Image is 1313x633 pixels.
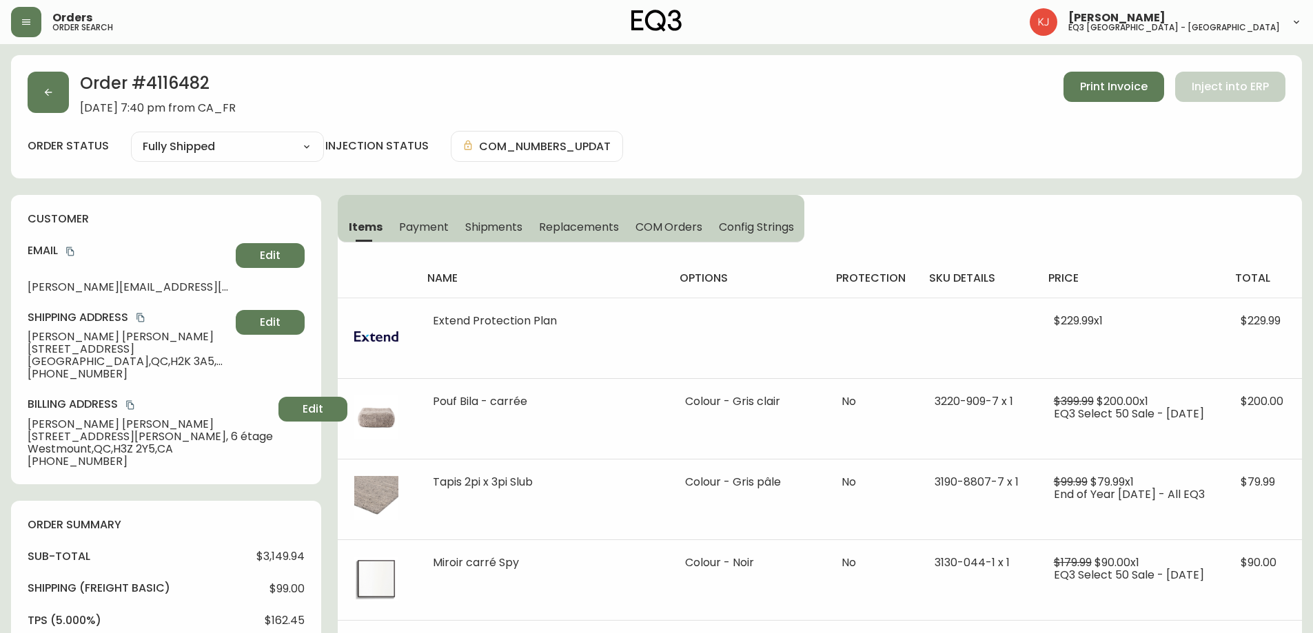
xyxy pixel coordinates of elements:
[28,281,230,293] span: [PERSON_NAME][EMAIL_ADDRESS][DOMAIN_NAME]
[680,271,814,286] h4: options
[685,395,808,408] li: Colour - Gris clair
[354,395,398,439] img: db9ccf1a-b525-4ab9-8aec-fc041a45a3a7.jpg
[28,418,273,430] span: [PERSON_NAME] [PERSON_NAME]
[685,557,808,569] li: Colour - Noir
[28,581,170,596] h4: Shipping ( Freight Basic )
[28,613,101,628] h4: tps (5.000%)
[28,443,273,455] span: Westmount , QC , H3Z 2Y5 , CA
[836,271,907,286] h4: protection
[719,220,793,234] span: Config Strings
[539,220,618,234] span: Replacements
[1063,72,1164,102] button: Print Invoice
[354,476,398,520] img: d0a002fb-3be8-4b40-8a2c-35df21bc9ba3.jpg
[28,430,273,443] span: [STREET_ADDRESS][PERSON_NAME], 6 étage
[1080,79,1148,94] span: Print Invoice
[631,10,682,32] img: logo
[28,211,305,227] h4: customer
[354,557,398,601] img: 35d4a0e4-65ab-4665-acd2-7ac6ab4ea245.jpg
[1241,474,1275,490] span: $79.99
[1054,313,1103,329] span: $229.99 x 1
[303,402,323,417] span: Edit
[28,549,90,564] h4: sub-total
[1235,271,1291,286] h4: total
[28,517,305,532] h4: order summary
[1241,554,1276,570] span: $90.00
[1030,8,1057,36] img: 24a625d34e264d2520941288c4a55f8e
[929,271,1026,286] h4: sku details
[433,554,519,570] span: Miroir carré Spy
[635,220,703,234] span: COM Orders
[354,315,398,359] img: extendLogo.svg
[28,397,273,412] h4: Billing Address
[1054,406,1204,422] span: EQ3 Select 50 Sale - [DATE]
[433,474,533,490] span: Tapis 2pi x 3pi Slub
[842,474,856,490] span: No
[1241,393,1283,409] span: $200.00
[427,271,658,286] h4: name
[28,310,230,325] h4: Shipping Address
[236,310,305,335] button: Edit
[842,393,856,409] span: No
[236,243,305,268] button: Edit
[1097,393,1148,409] span: $200.00 x 1
[685,476,808,488] li: Colour - Gris pâle
[28,331,230,343] span: [PERSON_NAME] [PERSON_NAME]
[1068,12,1166,23] span: [PERSON_NAME]
[349,220,383,234] span: Items
[80,72,236,102] h2: Order # 4116482
[80,102,236,114] span: [DATE] 7:40 pm from CA_FR
[28,455,273,468] span: [PHONE_NUMBER]
[433,313,557,329] span: Extend Protection Plan
[935,393,1013,409] span: 3220-909-7 x 1
[1054,474,1088,490] span: $99.99
[63,245,77,258] button: copy
[260,248,281,263] span: Edit
[1054,554,1092,570] span: $179.99
[1054,393,1094,409] span: $399.99
[28,343,230,355] span: [STREET_ADDRESS]
[278,397,347,422] button: Edit
[1241,313,1281,329] span: $229.99
[1090,474,1134,490] span: $79.99 x 1
[260,315,281,330] span: Edit
[465,220,523,234] span: Shipments
[123,398,137,412] button: copy
[28,243,230,258] h4: Email
[935,554,1010,570] span: 3130-044-1 x 1
[1068,23,1280,32] h5: eq3 [GEOGRAPHIC_DATA] - [GEOGRAPHIC_DATA]
[134,311,147,324] button: copy
[28,138,109,154] label: order status
[1095,554,1139,570] span: $90.00 x 1
[433,393,527,409] span: Pouf Bila - carrée
[28,355,230,368] span: [GEOGRAPHIC_DATA] , QC , H2K 3A5 , CA
[52,12,92,23] span: Orders
[842,554,856,570] span: No
[1048,271,1213,286] h4: price
[265,614,305,627] span: $162.45
[28,368,230,380] span: [PHONE_NUMBER]
[325,138,429,154] h4: injection status
[1054,486,1205,502] span: End of Year [DATE] - All EQ3
[256,550,305,563] span: $3,149.94
[52,23,113,32] h5: order search
[1054,567,1204,583] span: EQ3 Select 50 Sale - [DATE]
[935,474,1019,490] span: 3190-8807-7 x 1
[269,583,305,595] span: $99.00
[399,220,449,234] span: Payment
